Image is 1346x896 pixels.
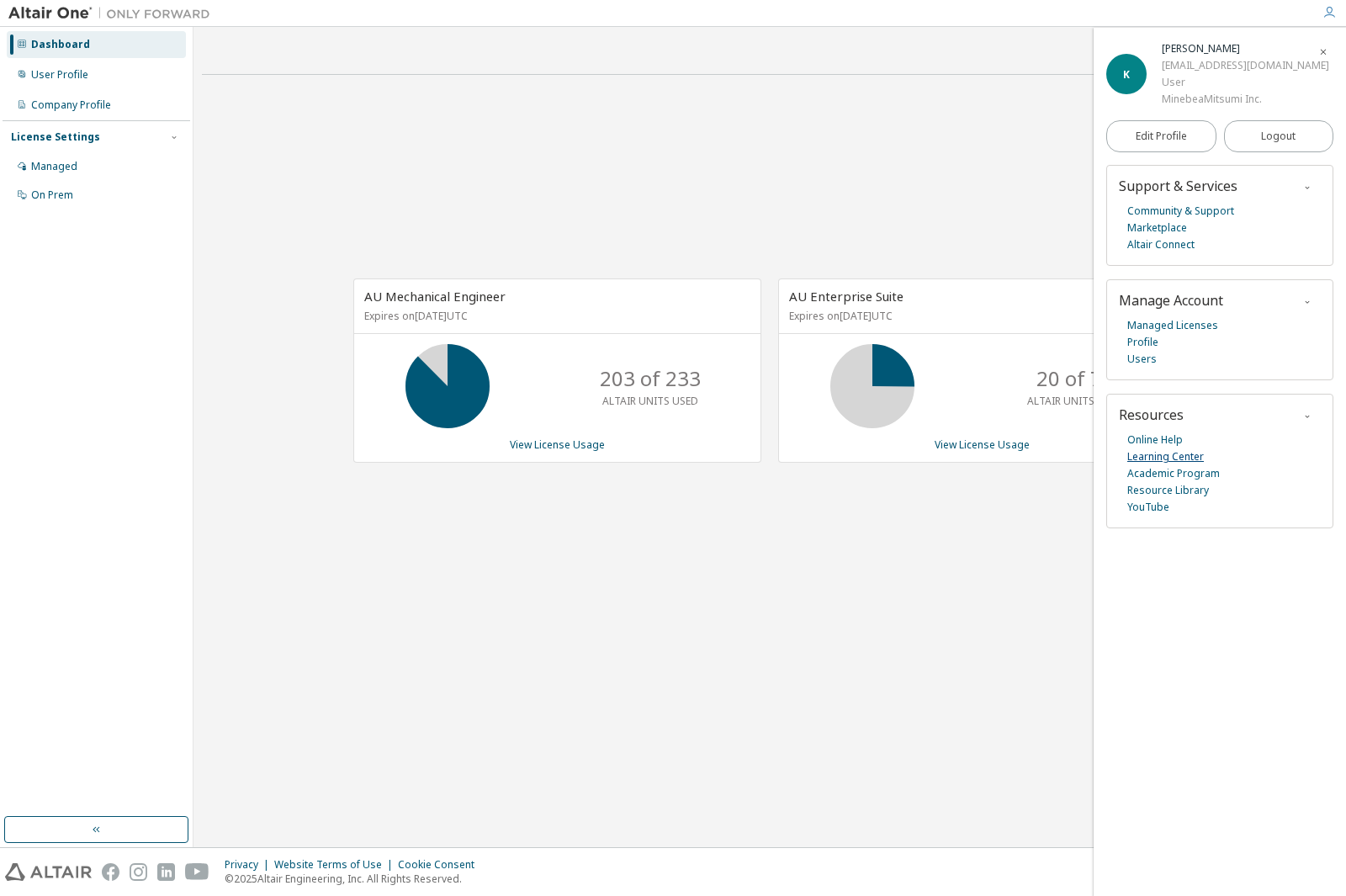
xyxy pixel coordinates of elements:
[1127,482,1209,499] a: Resource Library
[8,5,219,22] img: Altair One
[1119,291,1223,310] span: Manage Account
[600,364,701,393] p: 203 of 233
[1106,120,1216,152] a: Edit Profile
[1127,432,1183,448] a: Online Help
[789,288,904,305] span: AU Enterprise Suite
[1127,236,1195,253] a: Altair Connect
[1127,465,1220,482] a: Academic Program
[1119,177,1237,195] span: Support & Services
[398,858,485,872] div: Cookie Consent
[1127,317,1218,334] a: Managed Licenses
[31,68,88,82] div: User Profile
[5,863,92,881] img: altair_logo.svg
[31,160,77,173] div: Managed
[225,858,274,872] div: Privacy
[1127,448,1204,465] a: Learning Center
[11,130,100,144] div: License Settings
[1127,203,1234,220] a: Community & Support
[1261,128,1296,145] span: Logout
[1036,364,1114,393] p: 20 of 78
[1162,57,1329,74] div: [EMAIL_ADDRESS][DOMAIN_NAME]
[130,863,147,881] img: instagram.svg
[364,309,746,323] p: Expires on [DATE] UTC
[185,863,209,881] img: youtube.svg
[510,437,605,452] a: View License Usage
[1162,40,1329,57] div: Koichi Tezuka
[1162,91,1329,108] div: MinebeaMitsumi Inc.
[157,863,175,881] img: linkedin.svg
[1127,334,1158,351] a: Profile
[31,38,90,51] div: Dashboard
[1127,220,1187,236] a: Marketplace
[1027,394,1123,408] p: ALTAIR UNITS USED
[1136,130,1187,143] span: Edit Profile
[31,188,73,202] div: On Prem
[225,872,485,886] p: © 2025 Altair Engineering, Inc. All Rights Reserved.
[935,437,1030,452] a: View License Usage
[1123,67,1130,82] span: K
[1127,351,1157,368] a: Users
[364,288,506,305] span: AU Mechanical Engineer
[31,98,111,112] div: Company Profile
[1127,499,1169,516] a: YouTube
[274,858,398,872] div: Website Terms of Use
[1162,74,1329,91] div: User
[1224,120,1334,152] button: Logout
[1119,406,1184,424] span: Resources
[789,309,1171,323] p: Expires on [DATE] UTC
[602,394,698,408] p: ALTAIR UNITS USED
[102,863,119,881] img: facebook.svg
